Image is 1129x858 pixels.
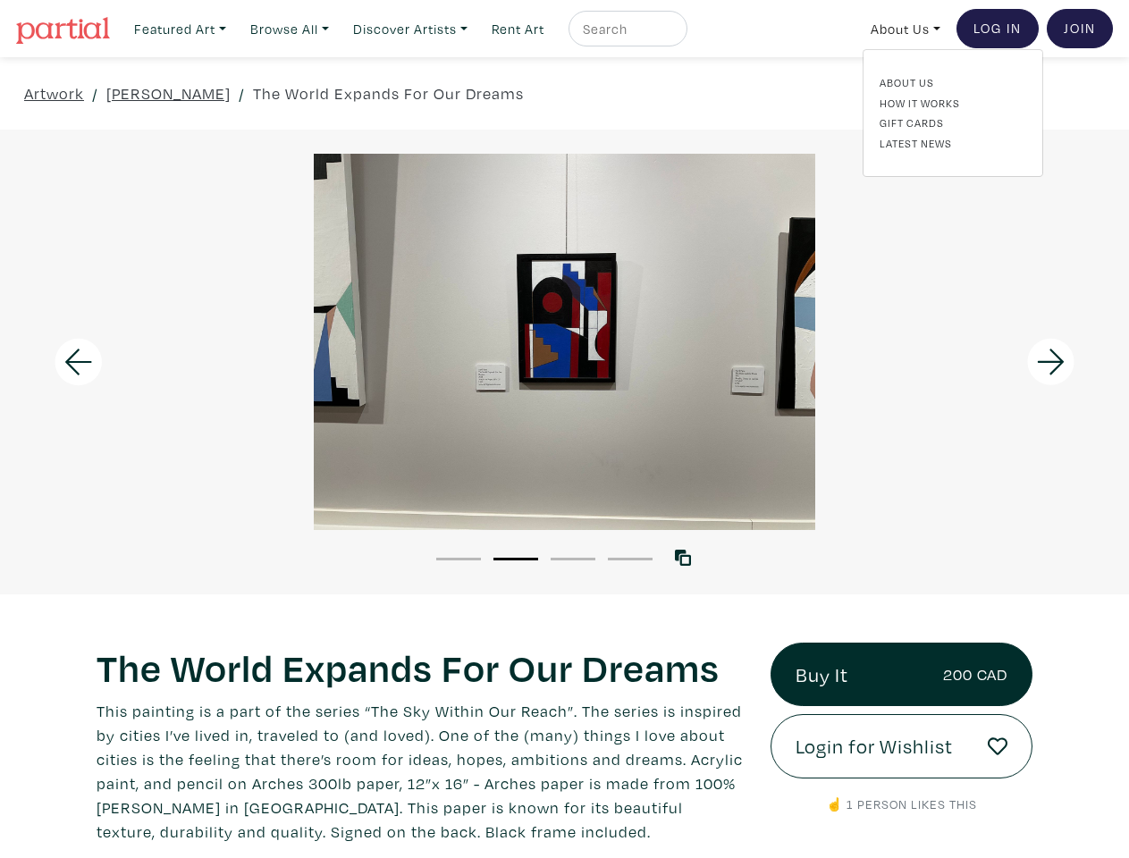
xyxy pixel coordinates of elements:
a: About Us [880,74,1026,90]
span: / [239,81,245,105]
a: Discover Artists [345,11,476,47]
a: Login for Wishlist [771,714,1032,778]
button: 4 of 4 [608,558,653,560]
a: Join [1047,9,1113,48]
a: Rent Art [484,11,552,47]
p: This painting is a part of the series “The Sky Within Our Reach”. The series is inspired by citie... [97,699,744,844]
p: ☝️ 1 person likes this [771,795,1032,814]
small: 200 CAD [943,662,1007,686]
input: Search [581,18,670,40]
div: Featured Art [863,49,1043,177]
a: Browse All [242,11,337,47]
span: Login for Wishlist [796,731,953,761]
a: Log In [956,9,1039,48]
span: / [92,81,98,105]
a: Latest News [880,135,1026,151]
a: Buy It200 CAD [771,643,1032,707]
a: How It Works [880,95,1026,111]
a: Artwork [24,81,84,105]
button: 2 of 4 [493,558,538,560]
a: The World Expands For Our Dreams [253,81,524,105]
a: Featured Art [126,11,234,47]
a: About Us [863,11,948,47]
a: Gift Cards [880,114,1026,130]
button: 1 of 4 [436,558,481,560]
a: [PERSON_NAME] [106,81,231,105]
button: 3 of 4 [551,558,595,560]
h1: The World Expands For Our Dreams [97,643,744,691]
